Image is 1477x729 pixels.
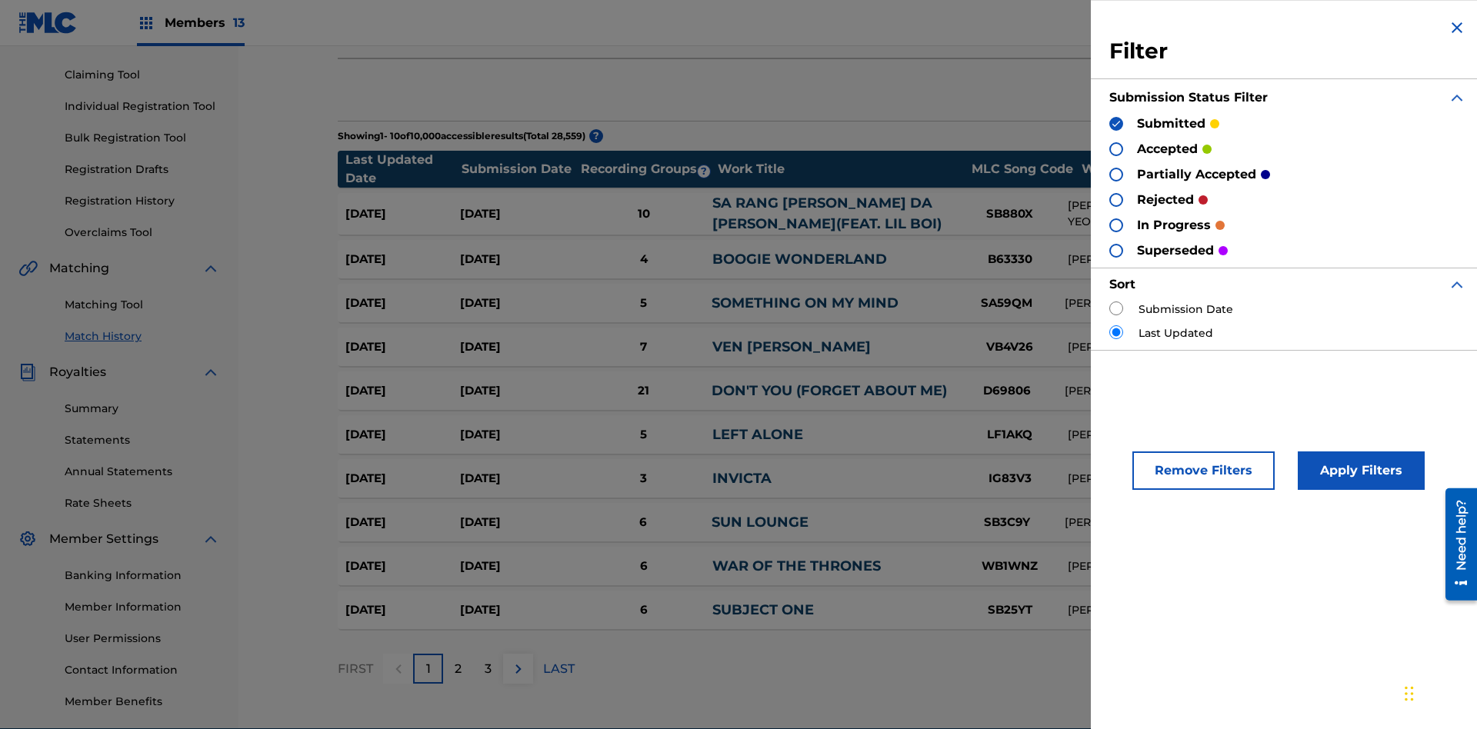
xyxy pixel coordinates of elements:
div: [DATE] [460,205,575,223]
a: Match History [65,328,220,345]
div: [PERSON_NAME] [1068,602,1307,618]
div: 7 [575,338,712,356]
p: Showing 1 - 10 of 10,000 accessible results (Total 28,559 ) [338,129,585,143]
div: [DATE] [345,295,460,312]
div: [DATE] [345,470,460,488]
p: superseded [1137,241,1214,260]
img: MLC Logo [18,12,78,34]
a: Summary [65,401,220,417]
div: [PERSON_NAME] [1065,514,1302,531]
span: Matching [49,259,109,278]
span: Member Settings [49,530,158,548]
a: Matching Tool [65,297,220,313]
div: [DATE] [460,338,575,356]
div: 3 [575,470,712,488]
div: 6 [575,601,712,619]
div: [PERSON_NAME], S BREEZY [1068,471,1307,487]
img: expand [202,530,220,548]
p: submitted [1137,115,1205,133]
img: Royalties [18,363,37,381]
div: [DATE] [345,205,460,223]
img: Top Rightsholders [137,14,155,32]
img: expand [202,259,220,278]
div: B63330 [952,251,1068,268]
div: [DATE] [460,426,575,444]
div: [DATE] [460,470,575,488]
span: Members [165,14,245,32]
img: right [509,660,528,678]
a: Claiming Tool [65,67,220,83]
div: [PERSON_NAME] [PERSON_NAME] [1068,339,1307,355]
a: SUN LOUNGE [712,514,809,531]
a: Overclaims Tool [65,225,220,241]
a: Contact Information [65,662,220,678]
a: User Permissions [65,631,220,647]
span: ? [698,165,710,178]
a: DON'T YOU (FORGET ABOUT ME) [712,382,947,399]
div: Writers [1082,160,1328,178]
p: partially accepted [1137,165,1256,184]
a: SUBJECT ONE [712,601,814,618]
span: Royalties [49,363,106,381]
a: Statements [65,432,220,448]
a: LEFT ALONE [712,426,803,443]
div: [DATE] [345,514,460,531]
img: checkbox [1111,118,1122,129]
div: Recording Groups [578,160,717,178]
div: Drag [1405,671,1414,717]
div: [DATE] [460,251,575,268]
div: 5 [575,426,712,444]
button: Remove Filters [1132,451,1275,490]
a: Member Benefits [65,694,220,710]
label: Submission Date [1139,301,1233,318]
a: Bulk Registration Tool [65,130,220,146]
div: IG83V3 [952,470,1068,488]
div: [PERSON_NAME] [1068,427,1307,443]
div: VB4V26 [952,338,1068,356]
label: Last Updated [1139,325,1213,341]
strong: Submission Status Filter [1109,90,1268,105]
iframe: Resource Center [1434,482,1477,608]
div: [DATE] [460,295,575,312]
div: SA59QM [949,295,1065,312]
img: expand [1448,275,1466,294]
div: D69806 [949,382,1065,400]
a: Annual Statements [65,464,220,480]
div: LF1AKQ [952,426,1068,444]
a: SA RANG [PERSON_NAME] DA [PERSON_NAME](FEAT. LIL BOI) [712,195,942,232]
img: close [1448,18,1466,37]
a: BOOGIE WONDERLAND [712,251,887,268]
div: [PERSON_NAME], [PERSON_NAME] [1068,251,1307,268]
p: FIRST [338,660,373,678]
p: 3 [485,660,492,678]
div: [DATE] [460,558,575,575]
div: 5 [575,295,712,312]
p: 2 [455,660,462,678]
a: SOMETHING ON MY MIND [712,295,899,311]
div: Chat Widget [1400,655,1477,729]
p: 1 [426,660,431,678]
div: [DATE] [345,601,460,619]
div: [DATE] [345,426,460,444]
h3: Filter [1109,38,1466,65]
div: Last Updated Date [345,151,461,188]
a: VEN [PERSON_NAME] [712,338,871,355]
div: [PERSON_NAME] PARK, I [PERSON_NAME] YEOPH CHA GI 3, [PERSON_NAME] [PERSON_NAME], [PERSON_NAME], [... [1068,198,1307,230]
a: Registration Drafts [65,161,220,178]
div: 4 [575,251,712,268]
a: Member Information [65,599,220,615]
a: Rate Sheets [65,495,220,511]
div: [PERSON_NAME] [1065,295,1302,311]
div: SB3C9Y [949,514,1065,531]
div: WB1WNZ [952,558,1068,575]
div: Submission Date [462,160,577,178]
button: Apply Filters [1298,451,1425,490]
span: ? [589,129,603,143]
div: 21 [575,382,712,400]
div: 10 [575,205,712,223]
img: Member Settings [18,530,37,548]
p: in progress [1137,216,1211,235]
div: Work Title [718,160,964,178]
